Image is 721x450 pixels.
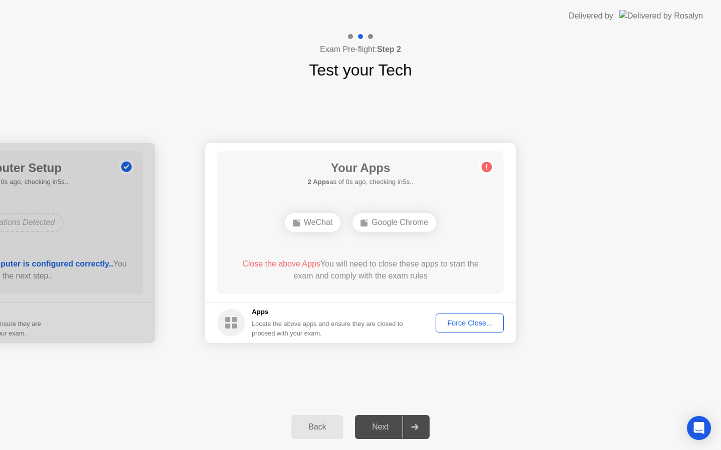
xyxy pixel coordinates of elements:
[307,159,413,177] h1: Your Apps
[355,415,430,439] button: Next
[252,307,404,317] h5: Apps
[320,43,401,55] h4: Exam Pre-flight:
[285,213,341,232] div: WeChat
[309,58,412,82] h1: Test your Tech
[242,259,320,268] span: Close the above Apps
[569,10,613,22] div: Delivered by
[352,213,436,232] div: Google Chrome
[291,415,343,439] button: Back
[252,319,404,338] div: Locate the above apps and ensure they are closed to proceed with your exam.
[436,313,504,332] button: Force Close...
[307,177,413,187] h5: as of 0s ago, checking in5s..
[619,10,703,21] img: Delivered by Rosalyn
[307,178,329,185] b: 2 Apps
[439,319,500,327] div: Force Close...
[232,258,490,282] div: You will need to close these apps to start the exam and comply with the exam rules
[687,416,711,440] div: Open Intercom Messenger
[294,422,340,431] div: Back
[358,422,403,431] div: Next
[377,45,401,53] b: Step 2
